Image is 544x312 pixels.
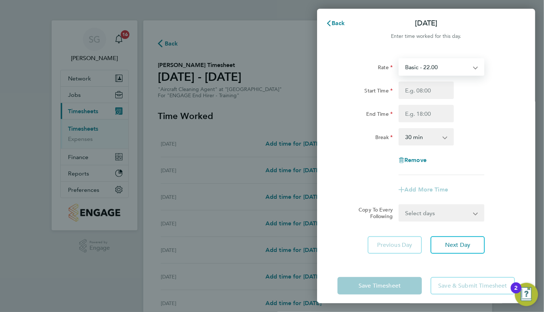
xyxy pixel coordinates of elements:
p: [DATE] [415,18,437,28]
span: Remove [404,157,427,163]
span: Next Day [445,241,470,249]
button: Remove [399,157,427,163]
div: Enter time worked for this day. [317,32,535,41]
input: E.g. 18:00 [399,105,454,122]
label: Copy To Every Following [353,206,393,220]
div: 2 [515,288,518,297]
span: Back [332,20,345,27]
label: Rate [378,64,393,73]
button: Back [319,16,352,31]
input: E.g. 08:00 [399,82,454,99]
button: Open Resource Center, 2 new notifications [515,283,538,306]
label: End Time [366,111,393,119]
label: Break [375,134,393,143]
label: Start Time [364,87,393,96]
button: Next Day [431,236,485,254]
